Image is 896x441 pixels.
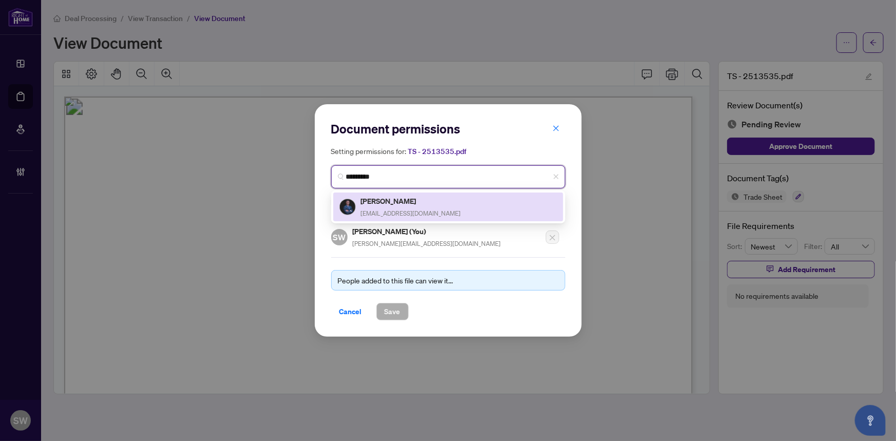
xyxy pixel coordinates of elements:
[552,125,560,132] span: close
[353,225,501,237] h5: [PERSON_NAME] (You)
[339,303,362,320] span: Cancel
[331,145,565,157] h5: Setting permissions for:
[855,405,886,436] button: Open asap
[376,303,409,320] button: Save
[333,231,346,244] span: SW
[353,240,501,247] span: [PERSON_NAME][EMAIL_ADDRESS][DOMAIN_NAME]
[331,121,565,137] h2: Document permissions
[361,209,461,217] span: [EMAIL_ADDRESS][DOMAIN_NAME]
[331,303,370,320] button: Cancel
[553,174,559,180] span: close
[361,195,461,207] h5: [PERSON_NAME]
[338,275,559,286] div: People added to this file can view it...
[340,199,355,215] img: Profile Icon
[408,147,467,156] span: TS - 2513535.pdf
[338,174,344,180] img: search_icon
